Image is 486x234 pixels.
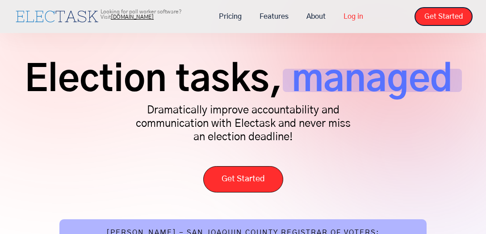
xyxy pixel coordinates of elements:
a: Get Started [203,166,283,192]
span: managed [283,69,462,92]
a: About [297,7,335,26]
a: [DOMAIN_NAME] [111,14,154,20]
a: Log in [335,7,372,26]
span: Election tasks, [25,69,283,92]
a: home [13,8,101,25]
a: Get Started [415,7,473,26]
a: Pricing [210,7,251,26]
a: Features [251,7,297,26]
p: Looking for poll worker software? Visit [101,9,205,20]
p: Dramatically improve accountability and communication with Electask and never miss an election de... [131,104,355,144]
